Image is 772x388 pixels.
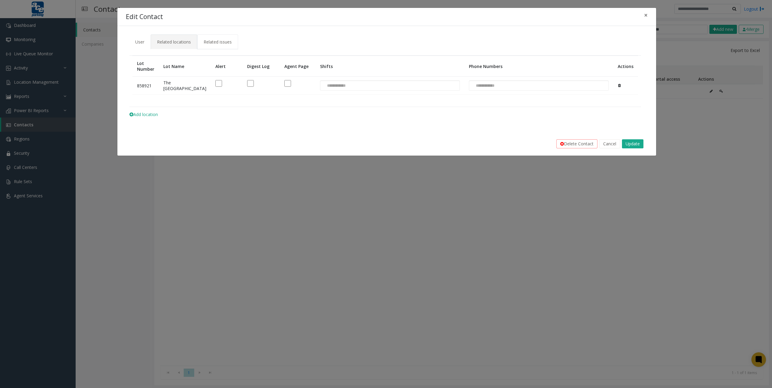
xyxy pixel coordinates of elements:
[644,11,648,19] span: ×
[159,56,211,77] th: Lot Name
[640,8,652,23] button: Close
[320,81,349,90] input: NO DATA FOUND
[316,56,464,77] th: Shifts
[613,56,638,77] th: Actions
[159,77,211,95] td: The [GEOGRAPHIC_DATA]
[280,56,316,77] th: Agent Page
[126,12,163,22] h4: Edit Contact
[469,81,498,90] input: NO DATA FOUND
[464,56,613,77] th: Phone Numbers
[622,139,643,148] button: Update
[135,39,144,45] span: User
[599,139,620,148] button: Cancel
[243,56,280,77] th: Digest Log
[129,112,158,117] span: Add location
[129,34,645,45] ul: Tabs
[132,56,159,77] th: Lot Number
[211,56,243,77] th: Alert
[132,77,159,95] td: 858921
[556,139,597,148] button: Delete Contact
[204,39,232,45] span: Related issues
[157,39,191,45] span: Related locations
